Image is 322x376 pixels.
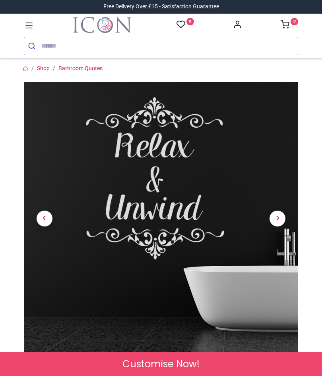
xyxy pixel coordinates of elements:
sup: 0 [291,18,298,25]
span: Previous [37,211,52,226]
img: Icon Wall Stickers [73,17,131,33]
a: Account Info [233,22,242,29]
div: Free Delivery Over £15 - Satisfaction Guarantee [103,3,219,11]
a: Shop [37,65,50,71]
a: Next [257,123,299,315]
a: Bathroom Quotes [58,65,103,71]
img: Relax & Unwind Bathroom Quote Wall Sticker [24,82,298,355]
span: Customise Now! [122,357,200,371]
sup: 0 [186,18,194,25]
a: Logo of Icon Wall Stickers [73,17,131,33]
button: Submit [24,37,41,55]
a: 0 [177,20,194,30]
span: Next [270,211,285,226]
a: Previous [24,123,65,315]
a: 0 [281,22,298,29]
